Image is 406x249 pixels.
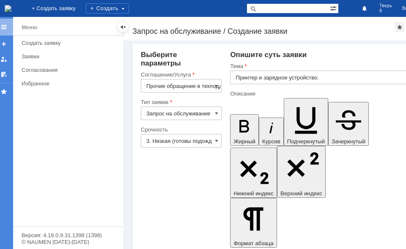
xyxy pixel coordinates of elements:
span: Опишите суть заявки [230,51,307,59]
a: Создать заявку [18,36,121,49]
span: Тверь [379,3,392,8]
span: Зачеркнутый [332,138,365,145]
div: Срочность [141,127,220,132]
span: Верхний индекс [280,190,322,197]
button: Верхний индекс [277,146,326,198]
div: Версия: 4.18.0.9.31.1398 (1398) [22,233,115,238]
div: Избранное [22,80,109,87]
button: Подчеркнутый [284,98,328,146]
span: Нижний индекс [233,190,274,197]
div: Добавить в избранное [395,22,405,32]
a: Заявки [18,50,121,63]
img: logo [5,5,11,12]
div: Заявки [22,53,118,60]
span: Жирный [233,138,255,145]
div: © NAUMEN [DATE]-[DATE] [22,239,115,245]
button: Формат абзаца [230,198,277,248]
span: Подчеркнутый [287,138,325,145]
div: Создать [86,3,129,14]
div: Скрыть меню [118,22,128,32]
a: Согласования [18,63,121,77]
div: Соглашение/Услуга [141,72,220,77]
button: Курсив [259,118,284,146]
div: Добрый день. Просьба прислать принтер и зарядное устройство для ТСД. Принтер тот который есть сло... [3,3,123,24]
button: Жирный [230,114,259,146]
div: Меню [22,22,37,33]
span: 8 [379,8,392,14]
span: Расширенный поиск [330,4,338,12]
div: Создать заявку [22,40,118,46]
div: Тип заявки [141,99,220,105]
span: Формат абзаца [233,240,273,246]
button: Зачеркнутый [328,102,369,146]
span: Выберите параметры [141,51,181,67]
span: Курсив [262,138,280,145]
a: Перейти на домашнюю страницу [5,5,11,12]
div: Запрос на обслуживание / Создание заявки [132,27,395,36]
button: Нижний индекс [230,148,277,198]
div: Согласования [22,67,118,73]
